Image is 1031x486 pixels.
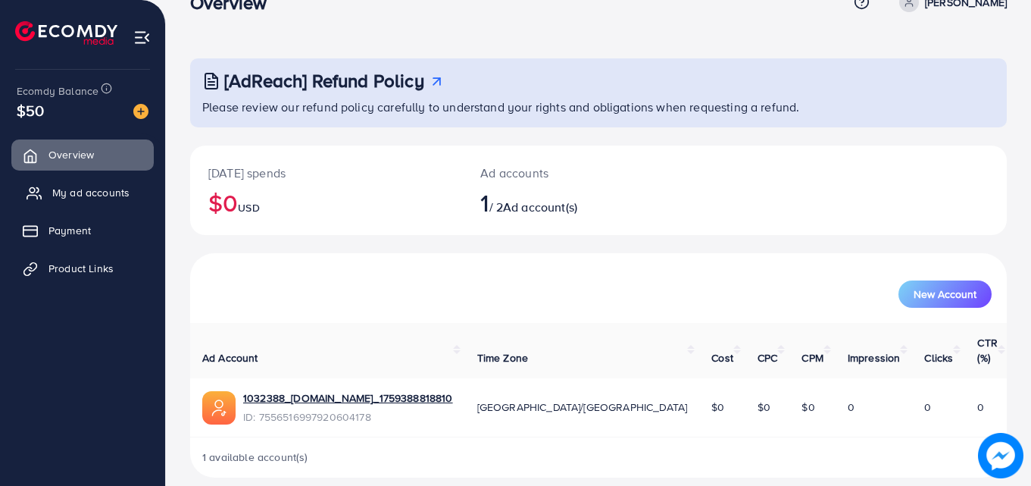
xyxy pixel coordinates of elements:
button: New Account [898,281,992,308]
span: Time Zone [477,350,528,365]
span: 1 available account(s) [202,450,308,465]
span: CPC [758,350,777,365]
span: 1 [480,185,489,220]
h2: $0 [208,188,444,217]
span: Cost [711,350,733,365]
span: Product Links [48,261,114,276]
span: Overview [48,147,94,162]
img: ic-ads-acc.e4c84228.svg [202,391,236,425]
p: Please review our refund policy carefully to understand your rights and obligations when requesti... [202,98,998,116]
span: Ad account(s) [503,199,577,215]
a: Overview [11,140,154,170]
span: $0 [801,400,814,415]
span: Payment [48,223,91,238]
span: USD [238,200,259,215]
span: $0 [758,400,770,415]
p: Ad accounts [480,164,648,182]
span: 0 [924,400,931,415]
a: Product Links [11,253,154,284]
p: [DATE] spends [208,164,444,182]
span: [GEOGRAPHIC_DATA]/[GEOGRAPHIC_DATA] [477,400,688,415]
span: $0 [711,400,724,415]
span: Impression [848,350,901,365]
span: New Account [914,289,976,299]
h3: [AdReach] Refund Policy [224,70,424,92]
span: 0 [848,400,854,415]
a: Payment [11,215,154,246]
span: Ad Account [202,350,258,365]
img: image [978,433,1023,478]
a: My ad accounts [11,177,154,208]
h2: / 2 [480,188,648,217]
span: My ad accounts [52,185,130,200]
span: Ecomdy Balance [17,83,98,99]
span: Clicks [924,350,953,365]
span: CPM [801,350,823,365]
span: $50 [17,99,44,121]
span: CTR (%) [977,335,997,365]
a: 1032388_[DOMAIN_NAME]_1759388818810 [243,390,453,406]
img: image [133,104,148,119]
span: ID: 7556516997920604178 [243,409,453,425]
img: logo [15,21,117,45]
span: 0 [977,400,984,415]
img: menu [133,29,151,46]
